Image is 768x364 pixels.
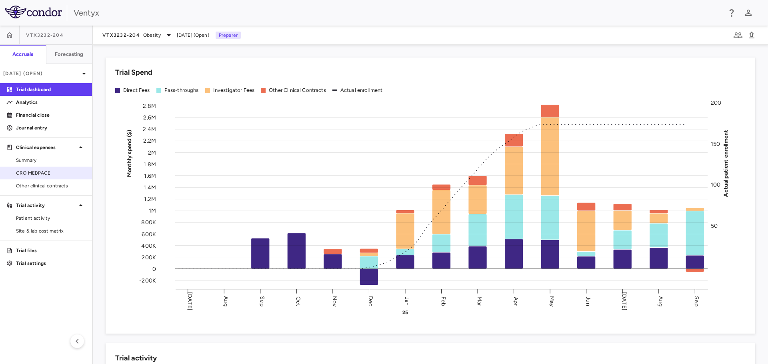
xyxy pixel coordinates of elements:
[115,67,152,78] h6: Trial Spend
[269,87,326,94] div: Other Clinical Contracts
[16,227,86,235] span: Site & lab cost matrix
[367,296,374,306] text: Dec
[222,296,229,306] text: Aug
[711,140,720,147] tspan: 150
[164,87,199,94] div: Pass-throughs
[102,32,140,38] span: VTX3232-204
[143,126,156,133] tspan: 2.4M
[141,219,156,226] tspan: 800K
[143,32,161,39] span: Obesity
[216,32,241,39] p: Preparer
[621,292,628,310] text: [DATE]
[657,296,664,306] text: Aug
[74,7,722,19] div: Ventyx
[115,353,157,364] h6: Trial activity
[402,310,408,315] text: 25
[16,247,86,254] p: Trial files
[143,114,156,121] tspan: 2.6M
[711,99,721,106] tspan: 200
[3,70,79,77] p: [DATE] (Open)
[144,184,156,191] tspan: 1.4M
[722,129,729,197] tspan: Actual patient enrollment
[123,87,150,94] div: Direct Fees
[16,182,86,189] span: Other clinical contracts
[404,296,410,305] text: Jan
[16,169,86,177] span: CRO MEDPACE
[143,137,156,144] tspan: 2.2M
[141,242,156,249] tspan: 400K
[16,99,86,106] p: Analytics
[16,215,86,222] span: Patient activity
[711,223,718,229] tspan: 50
[548,296,555,306] text: May
[152,265,156,272] tspan: 0
[711,181,720,188] tspan: 100
[55,51,84,58] h6: Forecasting
[16,111,86,119] p: Financial close
[139,277,156,284] tspan: -200K
[186,292,193,310] text: [DATE]
[331,296,338,306] text: Nov
[213,87,255,94] div: Investigator Fees
[144,161,156,167] tspan: 1.8M
[143,103,156,109] tspan: 2.8M
[148,149,156,156] tspan: 2M
[126,129,133,177] tspan: Monthly spend ($)
[16,86,86,93] p: Trial dashboard
[142,231,156,237] tspan: 600K
[295,296,302,306] text: Oct
[585,296,592,306] text: Jun
[512,296,519,305] text: Apr
[177,32,209,39] span: [DATE] (Open)
[476,296,483,306] text: Mar
[142,254,156,261] tspan: 200K
[693,296,700,306] text: Sep
[340,87,383,94] div: Actual enrollment
[26,32,64,38] span: VTX3232-204
[259,296,266,306] text: Sep
[149,207,156,214] tspan: 1M
[16,202,76,209] p: Trial activity
[12,51,33,58] h6: Accruals
[5,6,62,18] img: logo-full-BYUhSk78.svg
[144,172,156,179] tspan: 1.6M
[16,144,76,151] p: Clinical expenses
[144,196,156,203] tspan: 1.2M
[16,157,86,164] span: Summary
[16,260,86,267] p: Trial settings
[16,124,86,131] p: Journal entry
[440,296,447,306] text: Feb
